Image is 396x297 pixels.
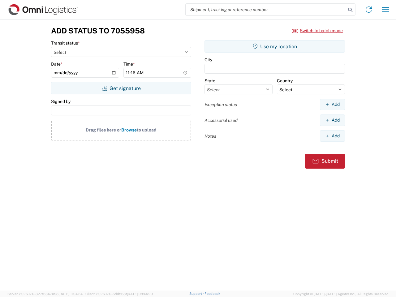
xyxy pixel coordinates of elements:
[320,99,345,110] button: Add
[85,292,153,296] span: Client: 2025.17.0-5dd568f
[51,99,71,104] label: Signed by
[204,133,216,139] label: Notes
[320,114,345,126] button: Add
[58,292,83,296] span: [DATE] 11:04:24
[292,26,343,36] button: Switch to batch mode
[51,82,191,94] button: Get signature
[204,40,345,53] button: Use my location
[137,127,157,132] span: to upload
[204,292,220,295] a: Feedback
[121,127,137,132] span: Browse
[204,118,238,123] label: Accessorial used
[127,292,153,296] span: [DATE] 08:44:20
[204,78,215,84] label: State
[189,292,205,295] a: Support
[51,26,145,35] h3: Add Status to 7055958
[7,292,83,296] span: Server: 2025.17.0-327f6347098
[320,130,345,142] button: Add
[123,61,135,67] label: Time
[305,154,345,169] button: Submit
[186,4,346,15] input: Shipment, tracking or reference number
[204,57,212,62] label: City
[277,78,293,84] label: Country
[204,102,237,107] label: Exception status
[293,291,389,297] span: Copyright © [DATE]-[DATE] Agistix Inc., All Rights Reserved
[86,127,121,132] span: Drag files here or
[51,40,80,46] label: Transit status
[51,61,62,67] label: Date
